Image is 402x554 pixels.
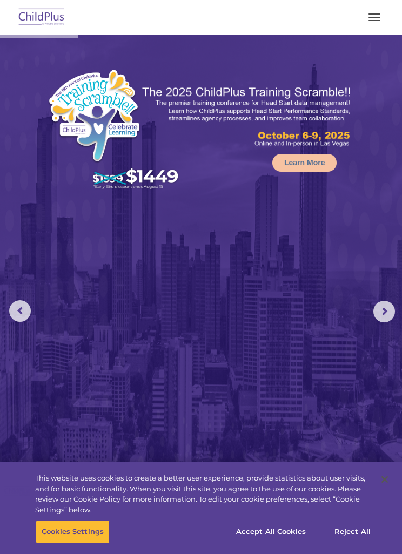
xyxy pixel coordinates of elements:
button: Reject All [319,521,386,543]
span: Last name [173,63,206,71]
img: ChildPlus by Procare Solutions [16,5,67,30]
div: This website uses cookies to create a better user experience, provide statistics about user visit... [35,473,373,515]
a: Learn More [272,154,337,172]
button: Cookies Settings [36,521,110,543]
button: Accept All Cookies [230,521,312,543]
button: Close [373,468,397,491]
span: Phone number [173,107,219,115]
